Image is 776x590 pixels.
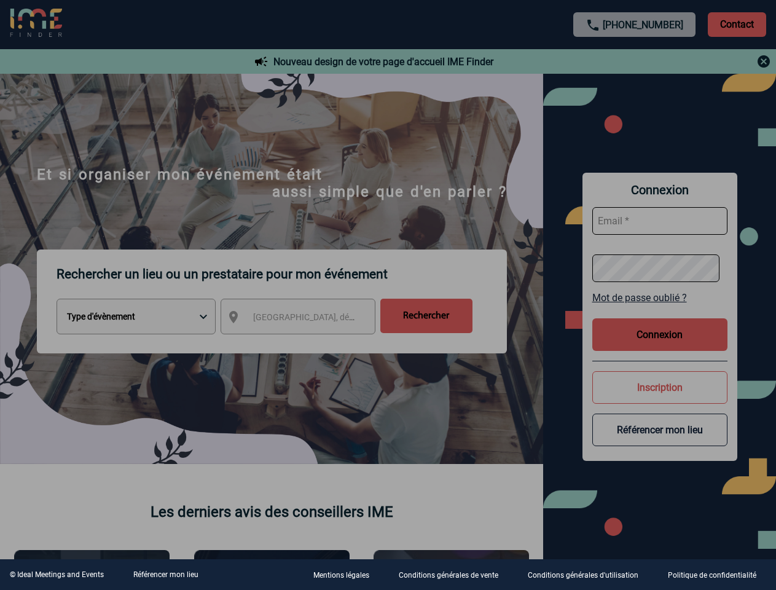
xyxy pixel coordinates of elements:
[528,572,638,580] p: Conditions générales d'utilisation
[389,569,518,581] a: Conditions générales de vente
[304,569,389,581] a: Mentions légales
[668,572,756,580] p: Politique de confidentialité
[10,570,104,579] div: © Ideal Meetings and Events
[399,572,498,580] p: Conditions générales de vente
[133,570,198,579] a: Référencer mon lieu
[518,569,658,581] a: Conditions générales d'utilisation
[658,569,776,581] a: Politique de confidentialité
[313,572,369,580] p: Mentions légales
